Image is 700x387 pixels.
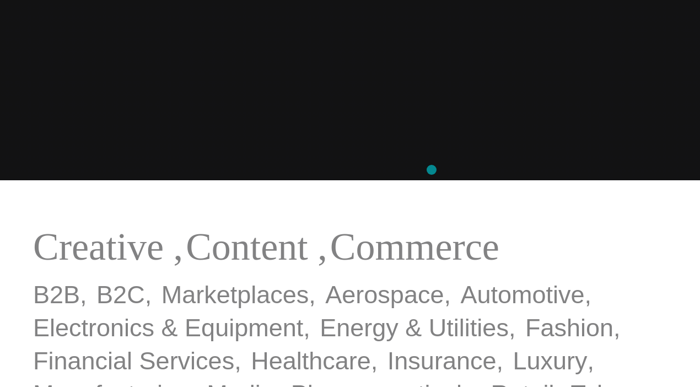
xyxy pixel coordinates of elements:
a: Marketplaces [161,280,309,308]
span: , [174,225,184,267]
a: Aerospace [325,280,444,308]
a: Commerce [330,225,499,267]
a: Insurance [387,347,497,375]
a: Fashion [525,313,613,341]
a: Luxury [513,347,588,375]
a: Healthcare [251,347,371,375]
a: Financial Services [33,347,234,375]
span: , [317,225,327,267]
a: Automotive [460,280,584,308]
a: Creative [33,225,164,267]
a: Energy & Utilities [320,313,509,341]
a: Electronics & Equipment [33,313,303,341]
a: Content [186,225,308,267]
a: B2B [33,280,80,308]
a: B2C [96,280,145,308]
